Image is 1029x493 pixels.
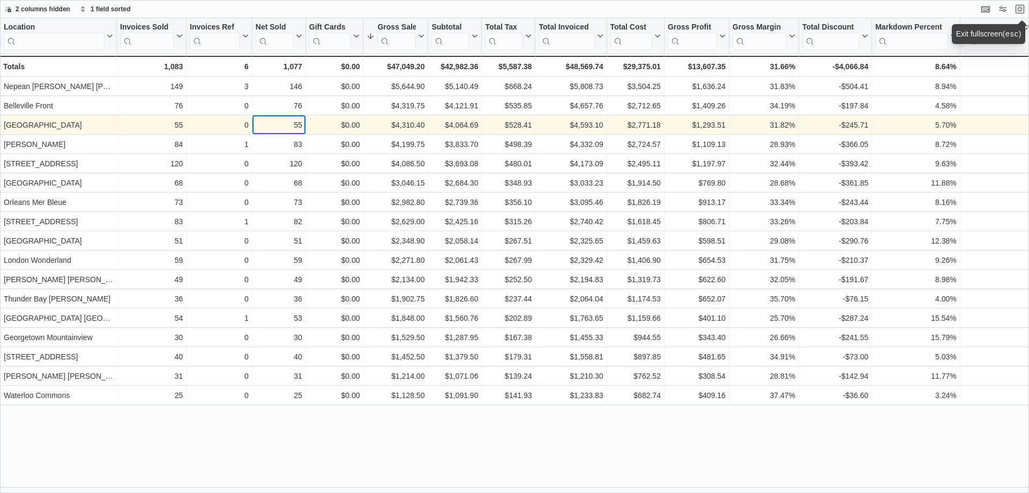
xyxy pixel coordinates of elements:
[431,215,478,228] div: $2,425.16
[875,331,956,344] div: 15.79%
[875,157,956,170] div: 9.63%
[431,331,478,344] div: $1,287.95
[733,350,795,363] div: 34.91%
[539,23,594,33] div: Total Invoiced
[996,3,1009,16] button: Display options
[802,119,868,131] div: -$245.71
[256,157,302,170] div: 120
[733,157,795,170] div: 32.44%
[256,138,302,151] div: 83
[733,80,795,93] div: 31.83%
[367,312,425,325] div: $1,848.00
[875,176,956,189] div: 11.88%
[802,254,868,267] div: -$210.37
[309,234,360,247] div: $0.00
[875,254,956,267] div: 9.26%
[190,119,248,131] div: 0
[1005,30,1019,39] kbd: esc
[256,312,302,325] div: 53
[309,215,360,228] div: $0.00
[309,119,360,131] div: $0.00
[4,312,113,325] div: [GEOGRAPHIC_DATA] [GEOGRAPHIC_DATA]
[120,23,174,33] div: Invoices Sold
[309,331,360,344] div: $0.00
[190,370,248,382] div: 0
[610,331,661,344] div: $944.55
[190,80,248,93] div: 3
[120,331,183,344] div: 30
[309,273,360,286] div: $0.00
[309,138,360,151] div: $0.00
[485,350,532,363] div: $179.31
[309,292,360,305] div: $0.00
[431,254,478,267] div: $2,061.43
[485,312,532,325] div: $202.89
[3,60,113,73] div: Totals
[190,23,240,33] div: Invoices Ref
[120,60,183,73] div: 1,083
[367,157,425,170] div: $4,086.50
[485,196,532,209] div: $356.10
[431,292,478,305] div: $1,826.60
[733,254,795,267] div: 31.75%
[668,254,726,267] div: $654.53
[539,157,603,170] div: $4,173.09
[256,23,294,33] div: Net Sold
[431,157,478,170] div: $3,693.08
[4,99,113,112] div: Belleville Front
[120,157,183,170] div: 120
[485,273,532,286] div: $252.50
[367,370,425,382] div: $1,214.00
[377,23,416,33] div: Gross Sales
[539,292,603,305] div: $2,064.04
[256,273,302,286] div: 49
[309,350,360,363] div: $0.00
[1013,3,1026,16] button: Exit fullscreen
[190,331,248,344] div: 0
[190,196,248,209] div: 0
[733,196,795,209] div: 33.34%
[431,60,478,73] div: $42,982.36
[668,292,726,305] div: $652.07
[485,234,532,247] div: $267.51
[875,119,956,131] div: 5.70%
[610,119,661,131] div: $2,771.18
[120,196,183,209] div: 73
[120,312,183,325] div: 54
[875,292,956,305] div: 4.00%
[539,331,603,344] div: $1,455.33
[309,99,360,112] div: $0.00
[733,215,795,228] div: 33.26%
[610,80,661,93] div: $3,504.25
[4,234,113,247] div: [GEOGRAPHIC_DATA]
[4,350,113,363] div: [STREET_ADDRESS]
[190,292,248,305] div: 0
[539,176,603,189] div: $3,033.23
[610,23,652,33] div: Total Cost
[367,215,425,228] div: $2,629.00
[733,176,795,189] div: 28.68%
[668,215,726,228] div: $806.71
[367,60,424,73] div: $47,049.20
[367,99,425,112] div: $4,319.75
[190,215,248,228] div: 1
[668,99,726,112] div: $1,409.26
[309,370,360,382] div: $0.00
[802,215,868,228] div: -$203.84
[539,23,594,50] div: Total Invoiced
[875,23,948,50] div: Markdown Percent
[539,99,603,112] div: $4,657.76
[76,3,135,16] button: 1 field sorted
[256,331,302,344] div: 30
[485,254,532,267] div: $267.99
[190,157,248,170] div: 0
[431,23,469,33] div: Subtotal
[668,138,726,151] div: $1,109.13
[190,273,248,286] div: 0
[875,80,956,93] div: 8.94%
[256,196,302,209] div: 73
[190,23,240,50] div: Invoices Ref
[733,60,795,73] div: 31.66%
[431,312,478,325] div: $1,560.76
[539,119,603,131] div: $4,593.10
